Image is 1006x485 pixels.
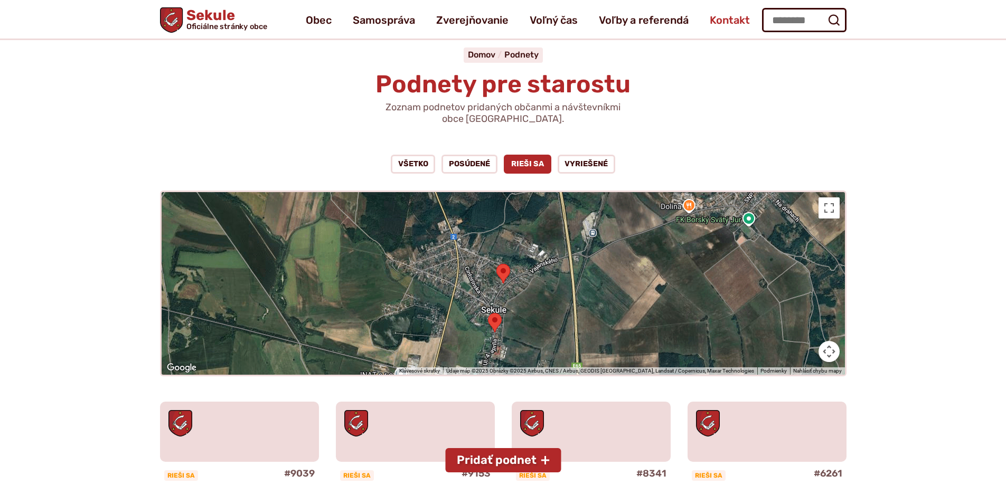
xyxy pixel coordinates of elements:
[710,5,750,35] a: Kontakt
[819,341,840,362] button: Ovládať kameru na mape
[164,361,199,375] a: Otvoriť túto oblasť v Mapách Google (otvorí nové okno)
[530,5,578,35] a: Voľný čas
[468,50,504,60] a: Domov
[636,468,666,480] h4: #8341
[819,197,840,218] button: Prepnúť zobrazenie na celú obrazovku
[760,368,787,374] a: Podmienky (otvorí sa na novej karte)
[160,7,183,33] img: Prejsť na domovskú stránku
[164,470,198,481] span: Rieši sa
[504,155,551,174] a: Rieši sa
[340,470,374,481] span: Rieši sa
[692,470,726,481] span: Rieši sa
[599,5,689,35] a: Voľby a referendá
[441,155,497,174] a: Posúdené
[504,50,539,60] a: Podnety
[436,5,509,35] a: Zverejňovanie
[457,453,537,467] span: Pridať podnet
[353,5,415,35] a: Samospráva
[391,155,436,174] a: Všetko
[183,8,267,31] span: Sekule
[375,70,631,99] span: Podnety pre starostu
[558,155,616,174] a: Vyriešené
[306,5,332,35] a: Obec
[814,468,842,480] h4: #6261
[377,102,630,125] p: Zoznam podnetov pridaných občanmi a návštevníkmi obce [GEOGRAPHIC_DATA].
[516,470,550,481] span: Rieši sa
[462,468,491,480] h4: #9153
[399,367,440,375] button: Klávesové skratky
[160,191,847,376] div: Mapa podnetov
[160,7,267,33] a: Logo Sekule, prejsť na domovskú stránku.
[793,368,842,374] a: Nahlásiť chybu mapy
[446,368,754,374] span: Údaje máp ©2025 Obrázky ©2025 Airbus, CNES / Airbus, GEODIS [GEOGRAPHIC_DATA], Landsat / Copernic...
[468,50,495,60] span: Domov
[445,448,561,472] button: Pridať podnet
[284,468,315,480] h4: #9039
[164,361,199,375] img: Google
[186,23,267,30] span: Oficiálne stránky obce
